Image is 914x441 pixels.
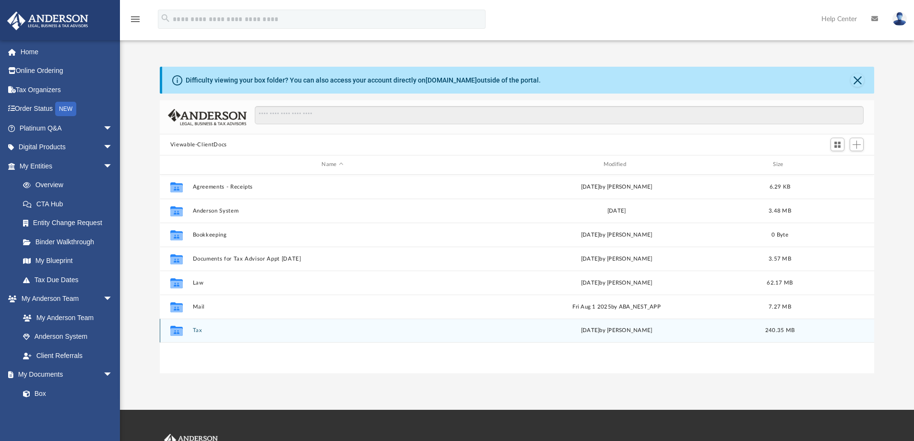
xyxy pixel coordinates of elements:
a: Entity Change Request [13,214,127,233]
img: User Pic [892,12,907,26]
span: 3.57 MB [769,256,791,261]
a: My Documentsarrow_drop_down [7,365,122,384]
a: Platinum Q&Aarrow_drop_down [7,119,127,138]
img: Anderson Advisors Platinum Portal [4,12,91,30]
div: [DATE] [476,206,756,215]
span: arrow_drop_down [103,365,122,385]
a: Meeting Minutes [13,403,122,422]
a: [DOMAIN_NAME] [426,76,477,84]
span: arrow_drop_down [103,119,122,138]
button: Tax [192,327,472,334]
div: NEW [55,102,76,116]
i: menu [130,13,141,25]
div: Modified [476,160,757,169]
span: arrow_drop_down [103,156,122,176]
a: Overview [13,176,127,195]
button: Add [850,138,864,151]
a: menu [130,18,141,25]
span: arrow_drop_down [103,138,122,157]
div: [DATE] by [PERSON_NAME] [476,254,756,263]
a: My Anderson Teamarrow_drop_down [7,289,122,309]
div: grid [160,175,875,373]
a: My Blueprint [13,251,122,271]
div: [DATE] by [PERSON_NAME] [476,182,756,191]
a: Online Ordering [7,61,127,81]
a: Binder Walkthrough [13,232,127,251]
span: 240.35 MB [765,328,795,333]
button: Documents for Tax Advisor Appt [DATE] [192,256,472,262]
a: Digital Productsarrow_drop_down [7,138,127,157]
div: [DATE] by [PERSON_NAME] [476,326,756,335]
a: Anderson System [13,327,122,346]
span: 0 Byte [772,232,788,237]
button: Mail [192,304,472,310]
a: Tax Due Dates [13,270,127,289]
span: 6.29 KB [769,184,790,189]
div: [DATE] by [PERSON_NAME] [476,230,756,239]
div: Name [192,160,472,169]
i: search [160,13,171,24]
a: My Anderson Team [13,308,118,327]
button: Anderson System [192,208,472,214]
button: Law [192,280,472,286]
span: 7.27 MB [769,304,791,309]
a: Client Referrals [13,346,122,365]
a: Box [13,384,118,403]
div: id [803,160,870,169]
div: [DATE] by [PERSON_NAME] [476,278,756,287]
button: Switch to Grid View [831,138,845,151]
a: CTA Hub [13,194,127,214]
button: Close [851,73,864,87]
button: Viewable-ClientDocs [170,141,227,149]
a: Order StatusNEW [7,99,127,119]
div: Difficulty viewing your box folder? You can also access your account directly on outside of the p... [186,75,541,85]
a: Tax Organizers [7,80,127,99]
a: Home [7,42,127,61]
span: 62.17 MB [767,280,793,285]
input: Search files and folders [255,106,864,124]
div: id [164,160,188,169]
div: Size [760,160,799,169]
span: arrow_drop_down [103,289,122,309]
button: Agreements - Receipts [192,184,472,190]
a: My Entitiesarrow_drop_down [7,156,127,176]
span: 3.48 MB [769,208,791,213]
button: Bookkeeping [192,232,472,238]
div: Fri Aug 1 2025 by ABA_NEST_APP [476,302,756,311]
